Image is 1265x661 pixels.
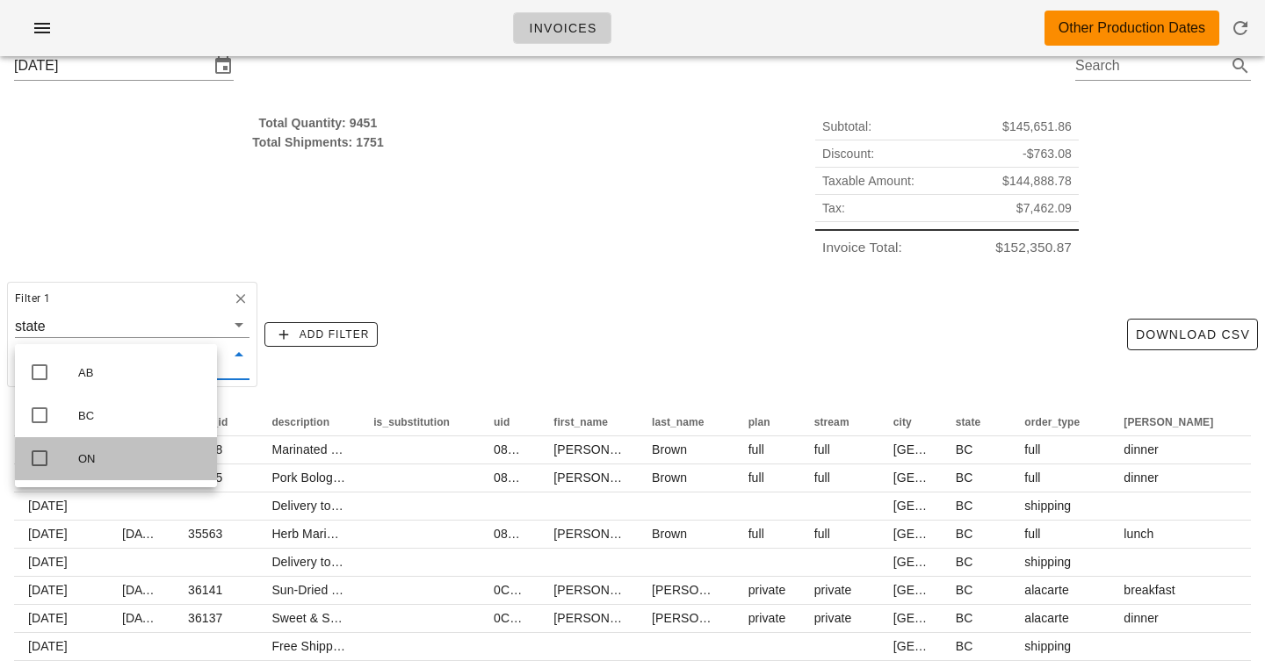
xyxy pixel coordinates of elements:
div: AB [78,366,203,380]
span: shipping [1024,499,1071,513]
span: 08HtNpkyZMdaNfog0j35Lis5a8L2 [494,527,681,541]
span: Free Shipping [271,639,349,653]
span: dinner [1124,442,1159,456]
span: Pork Bolognese Pasta [271,471,395,485]
button: Download CSV [1127,319,1258,350]
div: state [15,314,249,337]
div: Total Shipments: 1751 [14,133,622,152]
span: 36141 [188,583,222,597]
span: BC [956,583,973,597]
span: [DATE] [28,611,68,625]
span: Taxable Amount: [822,171,914,190]
span: stream [814,416,849,428]
span: full [814,527,830,541]
span: Brown [652,442,687,456]
span: [PERSON_NAME] [553,527,655,541]
span: full [814,471,830,485]
span: 36137 [188,611,222,625]
span: Subtotal: [822,117,871,136]
span: 0CPbjXnbm9gzHBT5WGOR4twSxIg1 [494,611,704,625]
span: first_name [553,416,608,428]
th: is_substitution: Not sorted. Activate to sort ascending. [359,408,480,436]
th: stream: Not sorted. Activate to sort ascending. [800,408,879,436]
span: full [814,442,830,456]
th: city: Not sorted. Activate to sort ascending. [879,408,942,436]
span: [DATE] [28,499,68,513]
div: Total Quantity: 9451 [14,113,622,133]
span: 08HtNpkyZMdaNfog0j35Lis5a8L2 [494,471,681,485]
th: plan: Not sorted. Activate to sort ascending. [734,408,800,436]
span: BC [956,471,973,485]
span: uid [494,416,510,428]
span: [DATE] [28,639,68,653]
span: [DATE] [122,611,162,625]
span: city [893,416,912,428]
span: Invoice Total: [822,238,902,257]
span: Herb Marinated Chicken on Couscous [271,527,482,541]
a: Invoices [513,12,611,44]
th: first_name: Not sorted. Activate to sort ascending. [539,408,638,436]
span: full [1024,471,1040,485]
span: Invoices [528,21,596,35]
button: Add Filter [264,322,378,347]
span: dinner [1124,471,1159,485]
span: BC [956,499,973,513]
span: $7,462.09 [1016,198,1072,218]
span: [GEOGRAPHIC_DATA] [893,442,1023,456]
span: [DATE] [122,527,162,541]
span: alacarte [1024,583,1069,597]
span: Marinated Beef & Lentil Bowl with Spicy Mayo Dressing [271,442,578,456]
span: [PERSON_NAME] [553,583,655,597]
th: tod: Not sorted. Activate to sort ascending. [1110,408,1243,436]
span: 08HtNpkyZMdaNfog0j35Lis5a8L2 [494,442,681,456]
span: last_name [652,416,705,428]
span: Filter 1 [15,290,50,307]
span: Delivery to [GEOGRAPHIC_DATA] (V5N 1R4) [271,555,526,569]
span: Brown [652,527,687,541]
span: [DATE] [28,527,68,541]
span: shipping [1024,555,1071,569]
span: plan [748,416,770,428]
span: order_type [1024,416,1080,428]
span: [GEOGRAPHIC_DATA] [893,583,1023,597]
span: Add Filter [272,327,370,342]
span: state [956,416,981,428]
span: $152,350.87 [995,238,1072,257]
span: dinner [1124,611,1159,625]
span: $145,651.86 [1002,117,1072,136]
span: shipping [1024,639,1071,653]
span: [DATE] [28,555,68,569]
span: alacarte [1024,611,1069,625]
span: Delivery to [GEOGRAPHIC_DATA] (V5N 1R4) [271,499,526,513]
span: BC [956,611,973,625]
span: 35563 [188,527,222,541]
span: [DATE] [28,583,68,597]
span: full [1024,442,1040,456]
span: $144,888.78 [1002,171,1072,190]
span: [GEOGRAPHIC_DATA] [893,611,1023,625]
span: is_substitution [373,416,450,428]
span: [GEOGRAPHIC_DATA] [893,555,1023,569]
span: BC [956,639,973,653]
span: 0CPbjXnbm9gzHBT5WGOR4twSxIg1 [494,583,704,597]
span: private [748,611,786,625]
div: BC [78,409,203,423]
span: [PERSON_NAME] [553,471,655,485]
span: -$763.08 [1023,144,1072,163]
span: lunch [1124,527,1153,541]
div: ON [78,452,203,466]
th: last_name: Not sorted. Activate to sort ascending. [638,408,734,436]
span: [PERSON_NAME] [652,583,754,597]
span: Sweet & Sticky Tofu with Bok Choy [271,611,465,625]
span: full [748,442,764,456]
th: state: Not sorted. Activate to sort ascending. [942,408,1011,436]
span: Download CSV [1135,327,1250,341]
span: BC [956,555,973,569]
span: private [814,611,852,625]
span: private [748,583,786,597]
span: description [271,416,329,428]
div: Other Production Dates [1059,18,1205,39]
span: [DATE] [122,583,162,597]
span: full [748,471,764,485]
span: full [748,527,764,541]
